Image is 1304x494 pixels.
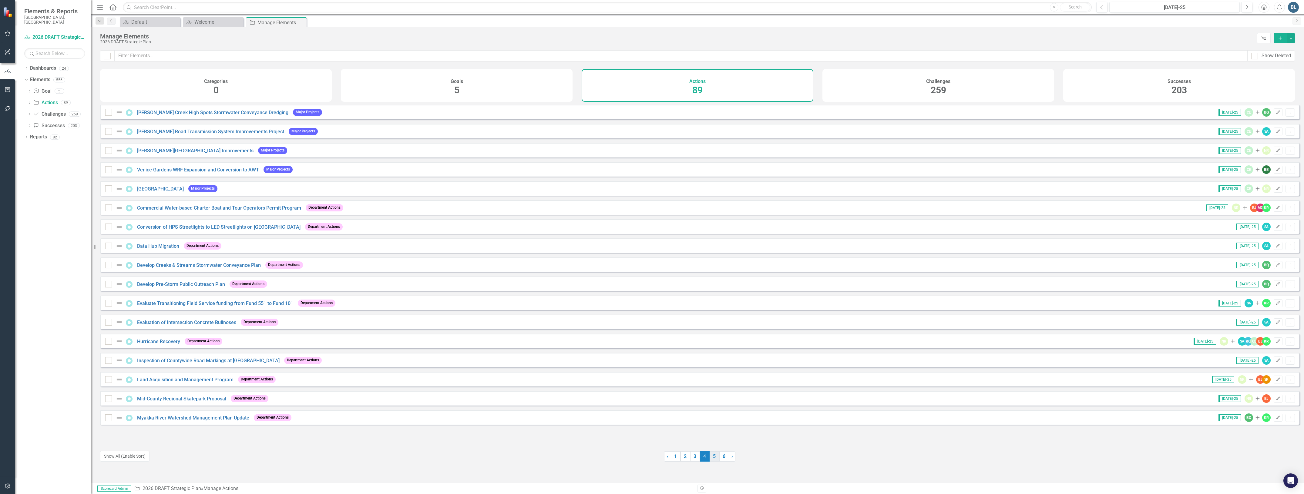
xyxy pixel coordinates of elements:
img: Not Defined [116,223,123,230]
span: 89 [692,85,703,95]
img: Not Defined [116,204,123,211]
div: 203 [68,123,80,128]
div: BJ [1256,375,1265,384]
span: Department Actions [306,204,343,211]
h4: Challenges [926,79,950,84]
div: CE [1245,108,1253,117]
a: Mid-County Regional Skatepark Proposal [137,396,226,402]
div: SA [1262,356,1271,365]
div: BL [1288,2,1299,13]
div: SR [1262,375,1271,384]
div: CE [1245,146,1253,155]
div: 89 [61,100,71,105]
div: NR [1262,146,1271,155]
span: [DATE]-25 [1206,204,1228,211]
span: Major Projects [258,147,287,154]
a: 5 [710,451,719,462]
div: BQ [1262,261,1271,269]
button: [DATE]-25 [1109,2,1240,13]
a: Dashboards [30,65,56,72]
div: CE [1245,184,1253,193]
img: ClearPoint Strategy [3,7,14,18]
div: NR [1245,394,1253,403]
span: 259 [931,85,946,95]
div: SA [1262,318,1271,327]
div: BJ [1256,337,1265,346]
span: [DATE]-25 [1218,414,1241,421]
span: [DATE]-25 [1218,185,1241,192]
img: Not Defined [116,109,123,116]
div: CE [1245,127,1253,136]
div: BJ [1262,394,1271,403]
span: [DATE]-25 [1194,338,1216,345]
a: 2026 DRAFT Strategic Plan [24,34,85,41]
a: Inspection of Countywide Road Markings at [GEOGRAPHIC_DATA] [137,358,280,363]
a: [PERSON_NAME] Road Transmission System Improvements Project [137,129,284,134]
span: [DATE]-25 [1218,147,1241,154]
span: Department Actions [298,300,335,307]
div: KR [1262,204,1271,212]
span: Major Projects [293,109,322,116]
a: 6 [719,451,729,462]
div: CE [1250,337,1259,346]
div: SA [1262,223,1271,231]
span: Department Actions [238,376,276,383]
span: Department Actions [305,223,343,230]
a: Myakka River Watershed Management Plan Update [137,415,249,421]
img: Not Defined [116,166,123,173]
img: Not Defined [116,357,123,364]
a: Default [121,18,179,26]
h4: Successes [1168,79,1191,84]
div: CE [1245,165,1253,174]
div: Open Intercom Messenger [1283,473,1298,488]
div: Show Deleted [1262,52,1291,59]
span: Scorecard Admin [97,486,131,492]
span: [DATE]-25 [1218,109,1241,116]
div: BB [1262,165,1271,174]
input: Search Below... [24,48,85,59]
div: BQ [1262,280,1271,288]
div: » Manage Actions [134,485,693,492]
a: Challenges [33,111,66,118]
span: [DATE]-25 [1236,262,1259,268]
img: Not Defined [116,300,123,307]
span: Major Projects [264,166,293,173]
h4: Categories [204,79,228,84]
div: [DATE]-25 [1111,4,1238,11]
div: Manage Elements [257,19,305,26]
div: NR [1220,337,1228,346]
img: Not Defined [116,319,123,326]
span: 0 [213,85,219,95]
a: 2 [681,451,690,462]
a: Develop Creeks & Streams Stormwater Conveyance Plan [137,262,261,268]
span: 203 [1171,85,1187,95]
a: Actions [33,99,58,106]
span: [DATE]-25 [1218,395,1241,402]
a: Land Acquisition and Management Program [137,377,234,383]
img: Not Defined [116,128,123,135]
a: Goal [33,88,51,95]
div: BJ [1250,204,1259,212]
span: › [731,453,733,459]
span: 4 [700,451,710,462]
div: SA [1245,299,1253,307]
a: [GEOGRAPHIC_DATA] [137,186,184,192]
div: Manage Elements [100,33,1254,40]
span: Department Actions [254,414,291,421]
div: BQ [1245,413,1253,422]
a: Commercial Water-based Charter Boat and Tour Operators Permit Program [137,205,301,211]
a: 1 [671,451,681,462]
div: KR [1262,413,1271,422]
div: 82 [50,134,60,140]
img: Not Defined [116,338,123,345]
div: MO [1256,204,1265,212]
img: Not Defined [116,414,123,421]
div: 556 [53,77,65,82]
span: Elements & Reports [24,8,85,15]
span: Department Actions [265,261,303,268]
button: Show All (Enable Sort) [100,451,150,462]
div: Default [131,18,179,26]
img: Not Defined [116,147,123,154]
span: [DATE]-25 [1236,224,1259,230]
div: SA [1262,242,1271,250]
